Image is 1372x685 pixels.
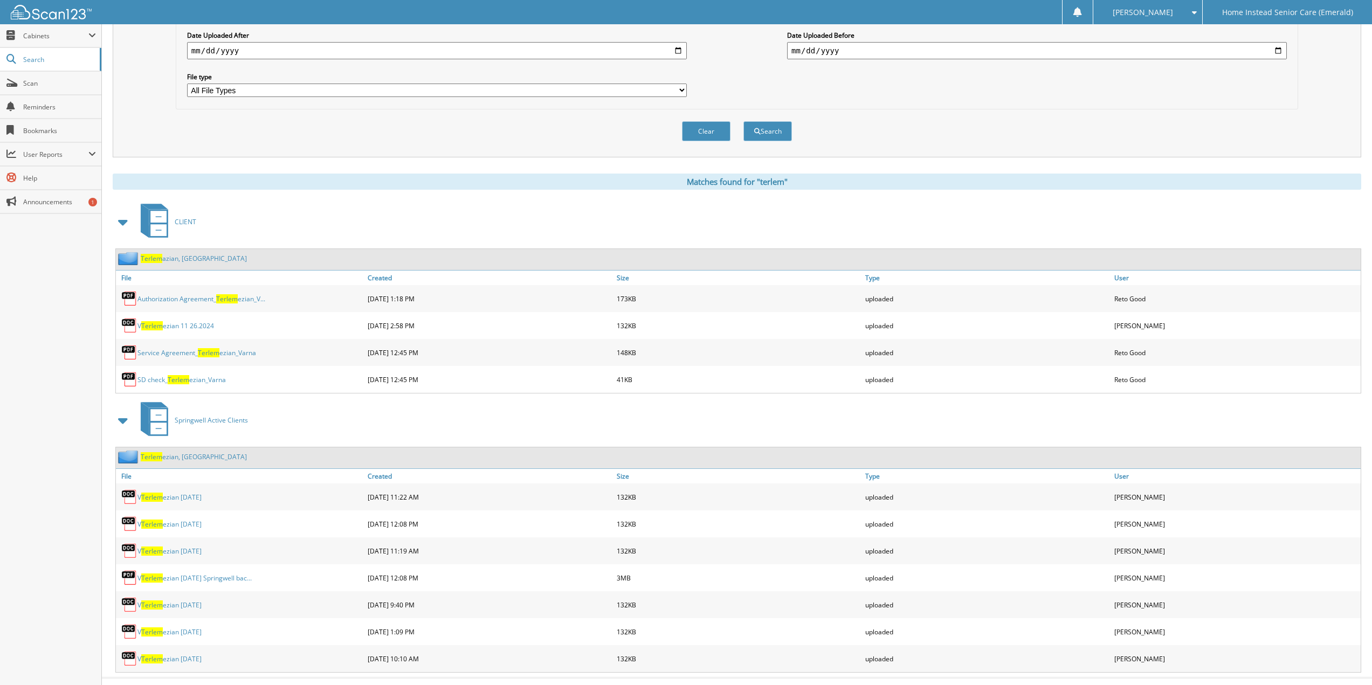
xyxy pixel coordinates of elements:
[365,469,614,483] a: Created
[141,254,247,263] a: Terlemazian, [GEOGRAPHIC_DATA]
[121,290,137,307] img: PDF.png
[23,150,88,159] span: User Reports
[121,651,137,667] img: DOC.png
[1222,9,1353,16] span: Home Instead Senior Care (Emerald)
[137,627,202,636] a: VTerlemezian [DATE]
[614,648,863,669] div: 132KB
[141,520,163,529] span: Terlem
[1112,342,1361,363] div: Reto Good
[121,516,137,532] img: DOC.png
[137,520,202,529] a: VTerlemezian [DATE]
[614,369,863,390] div: 41KB
[137,294,265,303] a: Authorization Agreement_Terlemezian_V...
[23,126,96,135] span: Bookmarks
[863,315,1112,336] div: uploaded
[23,79,96,88] span: Scan
[863,288,1112,309] div: uploaded
[1112,621,1361,642] div: [PERSON_NAME]
[137,546,202,556] a: VTerlemezian [DATE]
[141,627,163,636] span: Terlem
[1112,540,1361,562] div: [PERSON_NAME]
[863,648,1112,669] div: uploaded
[614,469,863,483] a: Size
[614,513,863,535] div: 132KB
[134,399,248,441] a: Springwell Active Clients
[614,486,863,508] div: 132KB
[137,348,256,357] a: Service Agreement_Terlemezian_Varna
[121,543,137,559] img: DOC.png
[614,271,863,285] a: Size
[141,452,247,461] a: Terlemezian, [GEOGRAPHIC_DATA]
[365,594,614,615] div: [DATE] 9:40 PM
[1112,513,1361,535] div: [PERSON_NAME]
[137,375,226,384] a: SD check_Terlemezian_Varna
[614,621,863,642] div: 132KB
[365,540,614,562] div: [DATE] 11:19 AM
[863,540,1112,562] div: uploaded
[121,317,137,334] img: DOC.png
[216,294,238,303] span: Terlem
[365,271,614,285] a: Created
[863,369,1112,390] div: uploaded
[1112,648,1361,669] div: [PERSON_NAME]
[137,600,202,610] a: VTerlemezian [DATE]
[141,600,163,610] span: Terlem
[198,348,219,357] span: Terlem
[1318,633,1372,685] iframe: Chat Widget
[141,654,163,663] span: Terlem
[141,452,162,461] span: Terlem
[863,486,1112,508] div: uploaded
[141,546,163,556] span: Terlem
[863,469,1112,483] a: Type
[88,198,97,206] div: 1
[137,493,202,502] a: VTerlemezian [DATE]
[121,570,137,586] img: PDF.png
[23,174,96,183] span: Help
[1112,288,1361,309] div: Reto Good
[137,573,252,583] a: VTerlemezian [DATE] Springwell bac...
[614,540,863,562] div: 132KB
[863,513,1112,535] div: uploaded
[168,375,189,384] span: Terlem
[1112,594,1361,615] div: [PERSON_NAME]
[137,321,214,330] a: VTerlemezian 11 26.2024
[863,621,1112,642] div: uploaded
[121,624,137,640] img: DOC.png
[23,55,94,64] span: Search
[187,31,687,40] label: Date Uploaded After
[23,31,88,40] span: Cabinets
[787,42,1287,59] input: end
[175,416,248,425] span: Springwell Active Clients
[121,371,137,388] img: PDF.png
[113,174,1361,190] div: Matches found for "terlem"
[175,217,196,226] span: CLIENT
[11,5,92,19] img: scan123-logo-white.svg
[141,254,162,263] span: Terlem
[121,489,137,505] img: DOC.png
[1112,486,1361,508] div: [PERSON_NAME]
[118,252,141,265] img: folder2.png
[365,315,614,336] div: [DATE] 2:58 PM
[614,315,863,336] div: 132KB
[365,288,614,309] div: [DATE] 1:18 PM
[614,288,863,309] div: 173KB
[787,31,1287,40] label: Date Uploaded Before
[365,621,614,642] div: [DATE] 1:09 PM
[1112,567,1361,589] div: [PERSON_NAME]
[1112,271,1361,285] a: User
[614,342,863,363] div: 148KB
[682,121,730,141] button: Clear
[141,493,163,502] span: Terlem
[118,450,141,463] img: folder2.png
[134,200,196,243] a: CLIENT
[187,72,687,81] label: File type
[863,342,1112,363] div: uploaded
[23,197,96,206] span: Announcements
[1112,369,1361,390] div: Reto Good
[743,121,792,141] button: Search
[1112,469,1361,483] a: User
[1113,9,1173,16] span: [PERSON_NAME]
[863,567,1112,589] div: uploaded
[365,369,614,390] div: [DATE] 12:45 PM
